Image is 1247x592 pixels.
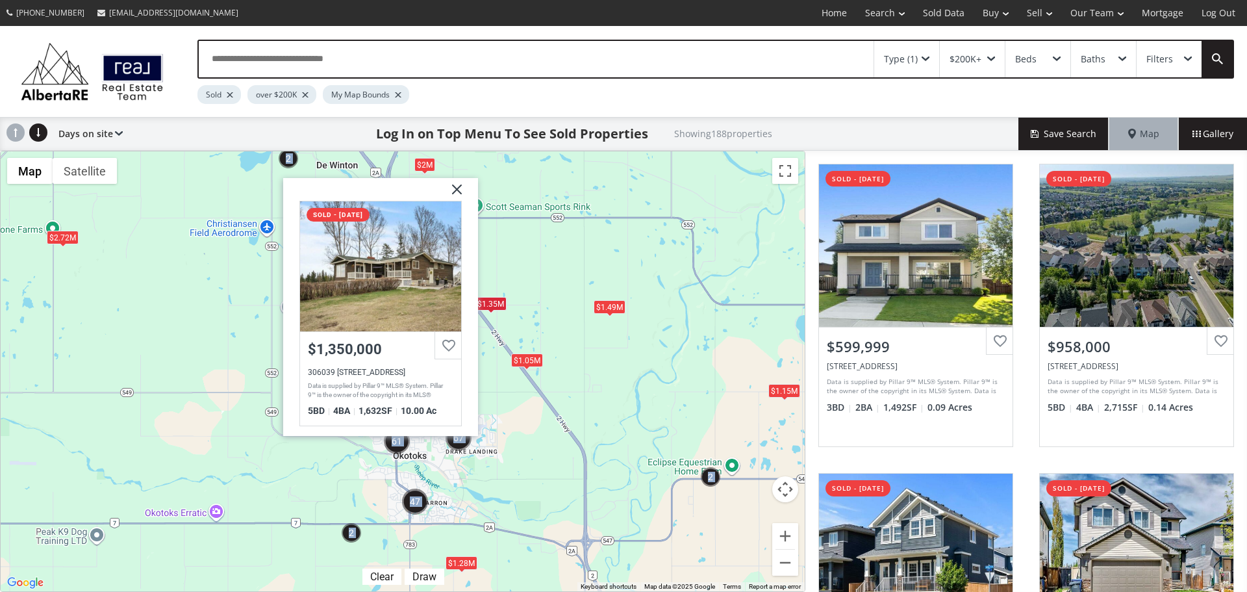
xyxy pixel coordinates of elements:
[1015,55,1037,64] div: Beds
[1081,55,1105,64] div: Baths
[1048,361,1226,372] div: 137 Drake Landing Manor, Okotoks, AB T1S 0E7
[333,405,355,416] span: 4 BA
[1076,401,1101,414] span: 4 BA
[414,157,435,171] div: $2M
[14,39,170,104] img: Logo
[52,118,123,150] div: Days on site
[16,7,84,18] span: [PHONE_NUMBER]
[475,297,507,311] div: $1.35M
[1048,401,1073,414] span: 5 BD
[674,129,772,138] h2: Showing 188 properties
[299,201,462,426] a: sold - [DATE]$1,350,000306039 [STREET_ADDRESS]Data is supplied by Pillar 9™ MLS® System. Pillar 9...
[359,405,397,416] span: 1,632 SF
[53,158,117,184] button: Show satellite imagery
[446,556,477,569] div: $1.28M
[827,377,1001,396] div: Data is supplied by Pillar 9™ MLS® System. Pillar 9™ is the owner of the copyright in its MLS® Sy...
[402,489,428,515] div: 47
[723,583,741,590] a: Terms
[109,7,238,18] span: [EMAIL_ADDRESS][DOMAIN_NAME]
[805,151,1026,460] a: sold - [DATE]$599,999[STREET_ADDRESS]Data is supplied by Pillar 9™ MLS® System. Pillar 9™ is the ...
[827,361,1005,372] div: 103 Drake Landing Loop, Okotoks, AB T1S0H4
[436,178,468,211] img: x.svg
[342,523,361,543] div: 2
[308,405,330,416] span: 5 BD
[644,583,715,590] span: Map data ©2025 Google
[827,401,852,414] span: 3 BD
[1192,127,1233,140] span: Gallery
[927,401,972,414] span: 0.09 Acres
[446,425,472,451] div: 67
[91,1,245,25] a: [EMAIL_ADDRESS][DOMAIN_NAME]
[308,341,453,357] div: $1,350,000
[384,428,410,454] div: 61
[594,300,625,313] div: $1.49M
[772,158,798,184] button: Toggle fullscreen view
[300,201,461,331] div: 306039 48 Street East, Rural Foothills County, AB T1S 3S3
[197,85,241,104] div: Sold
[1104,401,1145,414] span: 2,715 SF
[1148,401,1193,414] span: 0.14 Acres
[323,85,409,104] div: My Map Bounds
[1109,118,1178,150] div: Map
[1178,118,1247,150] div: Gallery
[884,55,918,64] div: Type (1)
[827,337,1005,357] div: $599,999
[1048,377,1222,396] div: Data is supplied by Pillar 9™ MLS® System. Pillar 9™ is the owner of the copyright in its MLS® Sy...
[401,405,436,416] span: 10.00 Ac
[47,231,79,244] div: $2.72M
[883,401,924,414] span: 1,492 SF
[376,125,648,143] h1: Log In on Top Menu To See Sold Properties
[247,85,316,104] div: over $200K
[4,574,47,591] img: Google
[405,571,444,583] div: Click to draw.
[279,149,298,168] div: 2
[409,571,440,583] div: Draw
[581,582,636,591] button: Keyboard shortcuts
[511,354,543,367] div: $1.05M
[950,55,981,64] div: $200K+
[855,401,880,414] span: 2 BA
[1128,127,1159,140] span: Map
[749,583,801,590] a: Report a map error
[1146,55,1173,64] div: Filters
[367,571,397,583] div: Clear
[1048,337,1226,357] div: $958,000
[772,550,798,576] button: Zoom out
[362,571,401,583] div: Click to clear.
[1026,151,1247,460] a: sold - [DATE]$958,000[STREET_ADDRESS]Data is supplied by Pillar 9™ MLS® System. Pillar 9™ is the ...
[308,381,450,401] div: Data is supplied by Pillar 9™ MLS® System. Pillar 9™ is the owner of the copyright in its MLS® Sy...
[772,523,798,549] button: Zoom in
[307,208,370,222] div: sold - [DATE]
[701,467,720,487] div: 2
[4,574,47,591] a: Open this area in Google Maps (opens a new window)
[1018,118,1109,150] button: Save Search
[772,476,798,502] button: Map camera controls
[308,368,453,377] div: 306039 48 Street East, Rural Foothills County, AB T1S 3S3
[7,158,53,184] button: Show street map
[768,383,800,397] div: $1.15M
